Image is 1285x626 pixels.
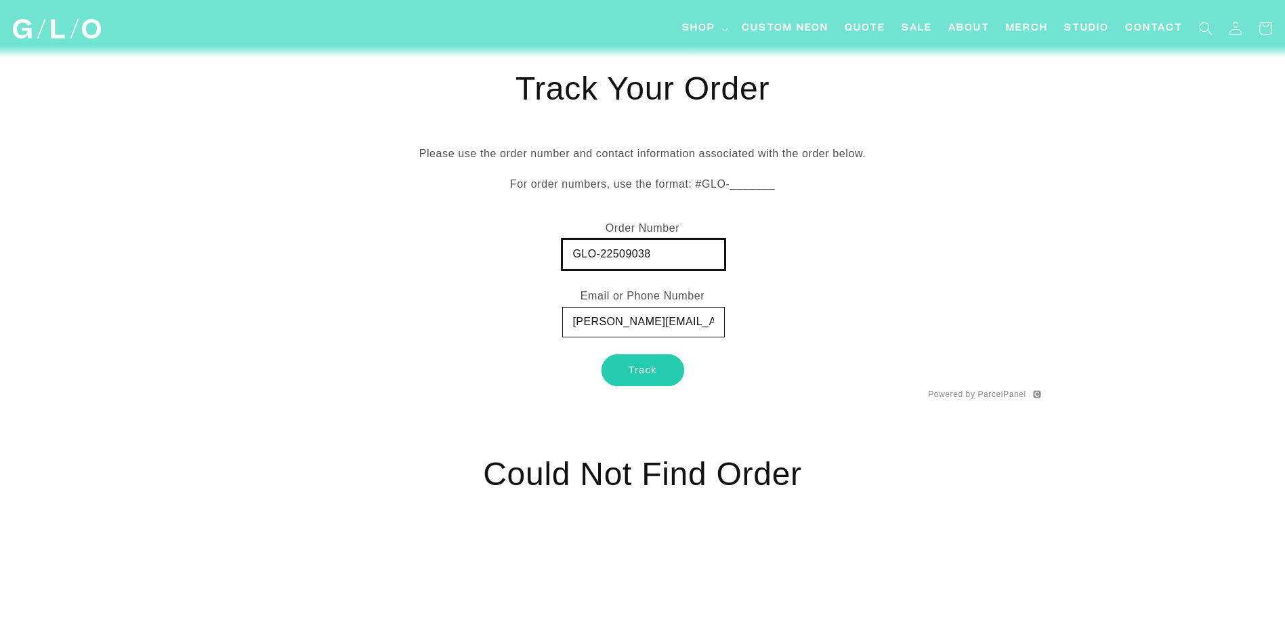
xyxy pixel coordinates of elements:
[1117,14,1191,44] a: Contact
[245,131,1041,219] div: Please use the order number and contact information associated with the order below.
[674,14,734,44] summary: Shop
[602,354,684,386] button: Track
[837,14,893,44] a: Quote
[1191,14,1221,43] summary: Search
[1033,390,1041,398] img: channelwill
[893,14,940,44] a: SALE
[245,440,1041,508] h1: Could Not Find Order
[1064,22,1109,36] span: Studio
[13,19,101,39] img: GLO Studio
[581,290,704,301] span: Email or Phone Number
[742,22,828,36] span: Custom Neon
[1006,22,1048,36] span: Merch
[1041,436,1285,626] iframe: Chat Widget
[902,22,932,36] span: SALE
[682,22,715,36] span: Shop
[948,22,990,36] span: About
[1056,14,1117,44] a: Studio
[606,222,679,234] span: Order Number
[245,68,1041,109] h1: Track Your Order
[940,14,998,44] a: About
[1125,22,1183,36] span: Contact
[7,14,106,44] a: GLO Studio
[845,22,885,36] span: Quote
[928,389,1026,400] a: Powered by ParcelPanel
[245,175,1041,194] p: For order numbers, use the format: #GLO-_______
[734,14,837,44] a: Custom Neon
[1029,392,1030,397] img: line
[998,14,1056,44] a: Merch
